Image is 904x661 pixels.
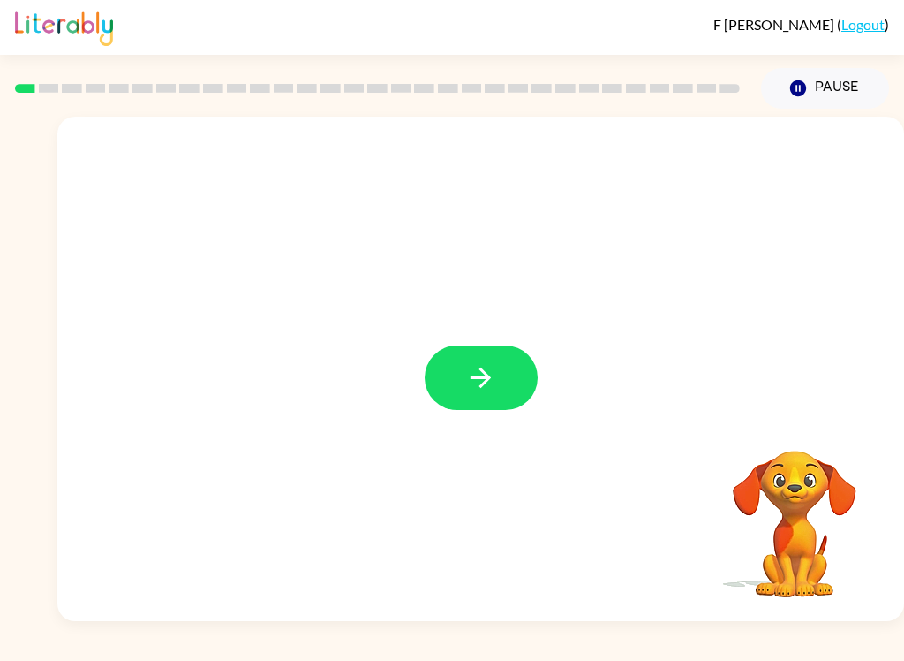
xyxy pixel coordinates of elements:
[713,16,889,33] div: ( )
[706,423,883,600] video: Your browser must support playing .mp4 files to use Literably. Please try using another browser.
[15,7,113,46] img: Literably
[713,16,837,33] span: F [PERSON_NAME]
[841,16,885,33] a: Logout
[761,68,889,109] button: Pause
